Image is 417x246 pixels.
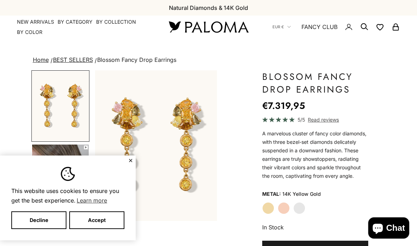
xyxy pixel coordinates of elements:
[17,29,42,36] summary: By Color
[69,211,124,229] button: Accept
[53,56,93,63] a: BEST SELLERS
[262,70,368,96] h1: Blossom Fancy Drop Earrings
[308,116,339,124] span: Read reviews
[11,187,124,206] span: This website uses cookies to ensure you get the best experience.
[169,3,248,12] p: Natural Diamonds & 14K Gold
[95,70,217,221] img: #YellowGold
[32,145,89,215] img: #YellowGold #RoseGold #WhiteGold
[301,22,337,31] a: FANCY CLUB
[128,158,133,163] button: Close
[262,189,281,199] legend: Metal:
[272,24,284,30] span: EUR €
[31,144,89,215] button: Go to item 4
[272,16,400,38] nav: Secondary navigation
[262,99,305,113] sale-price: €7.319,95
[272,24,291,30] button: EUR €
[262,129,368,180] p: A marvelous cluster of fancy color diamonds, with three bezel-set diamonds delicately suspended i...
[61,167,75,181] img: Cookie banner
[262,116,368,124] a: 5/5 Read reviews
[262,223,368,232] p: In Stock
[58,18,93,25] summary: By Category
[33,56,49,63] a: Home
[97,56,176,63] span: Blossom Fancy Drop Earrings
[17,18,152,36] nav: Primary navigation
[96,18,136,25] summary: By Collection
[31,55,386,65] nav: breadcrumbs
[17,18,54,25] a: NEW ARRIVALS
[95,70,217,221] div: Item 1 of 13
[366,217,411,240] inbox-online-store-chat: Shopify online store chat
[298,116,305,124] span: 5/5
[282,189,321,199] variant-option-value: 14K Yellow Gold
[31,70,89,142] button: Go to item 1
[11,211,66,229] button: Decline
[76,195,108,206] a: Learn more
[32,71,89,141] img: #YellowGold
